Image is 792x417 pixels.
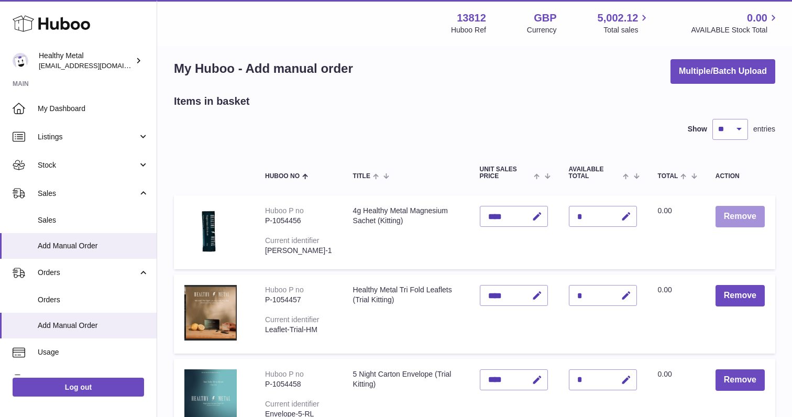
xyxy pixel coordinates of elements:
[658,206,672,215] span: 0.00
[658,286,672,294] span: 0.00
[265,379,332,389] div: P-1054458
[184,206,237,256] img: 4g Healthy Metal Magnesium Sachet (Kitting)
[716,173,765,180] div: Action
[753,124,775,134] span: entries
[38,321,149,331] span: Add Manual Order
[174,94,250,108] h2: Items in basket
[38,104,149,114] span: My Dashboard
[38,241,149,251] span: Add Manual Order
[265,206,304,215] div: Huboo P no
[39,61,154,70] span: [EMAIL_ADDRESS][DOMAIN_NAME]
[353,173,370,180] span: Title
[38,160,138,170] span: Stock
[747,11,767,25] span: 0.00
[534,11,556,25] strong: GBP
[658,370,672,378] span: 0.00
[598,11,639,25] span: 5,002.12
[343,195,469,269] td: 4g Healthy Metal Magnesium Sachet (Kitting)
[457,11,486,25] strong: 13812
[691,25,779,35] span: AVAILABLE Stock Total
[265,236,320,245] div: Current identifier
[451,25,486,35] div: Huboo Ref
[688,124,707,134] label: Show
[38,215,149,225] span: Sales
[691,11,779,35] a: 0.00 AVAILABLE Stock Total
[527,25,557,35] div: Currency
[265,315,320,324] div: Current identifier
[265,295,332,305] div: P-1054457
[38,189,138,199] span: Sales
[184,285,237,341] img: Healthy Metal Tri Fold Leaflets (Trial Kitting)
[716,285,765,306] button: Remove
[716,369,765,391] button: Remove
[265,173,300,180] span: Huboo no
[265,370,304,378] div: Huboo P no
[670,59,775,84] button: Multiple/Batch Upload
[265,400,320,408] div: Current identifier
[13,378,144,397] a: Log out
[265,246,332,256] div: [PERSON_NAME]-1
[38,347,149,357] span: Usage
[343,275,469,354] td: Healthy Metal Tri Fold Leaflets (Trial Kitting)
[265,216,332,226] div: P-1054456
[603,25,650,35] span: Total sales
[480,166,532,180] span: Unit Sales Price
[569,166,621,180] span: AVAILABLE Total
[265,325,332,335] div: Leaflet-Trial-HM
[38,295,149,305] span: Orders
[598,11,651,35] a: 5,002.12 Total sales
[265,286,304,294] div: Huboo P no
[174,60,353,77] h1: My Huboo - Add manual order
[13,53,28,69] img: internalAdmin-13812@internal.huboo.com
[38,132,138,142] span: Listings
[38,268,138,278] span: Orders
[716,206,765,227] button: Remove
[658,173,678,180] span: Total
[39,51,133,71] div: Healthy Metal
